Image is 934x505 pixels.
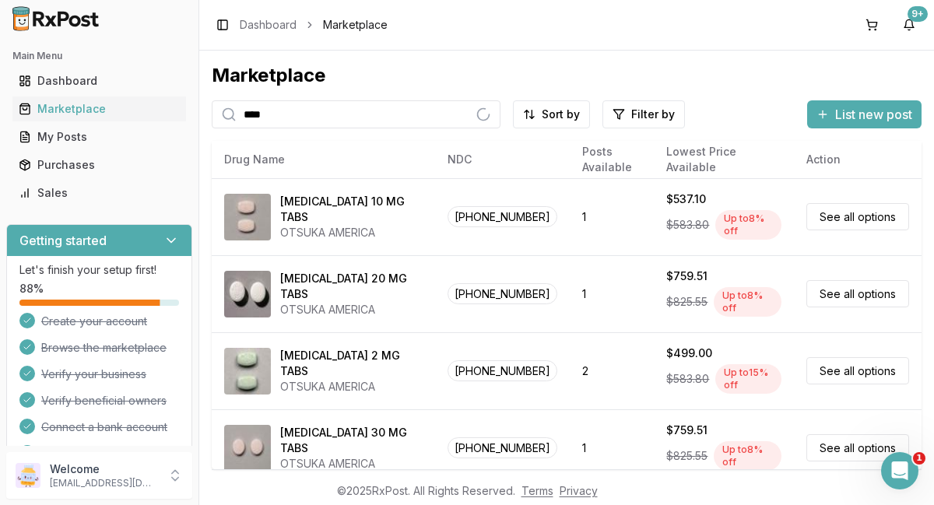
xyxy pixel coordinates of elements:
[570,141,654,178] th: Posts Available
[12,95,186,123] a: Marketplace
[570,409,654,486] td: 1
[240,17,388,33] nav: breadcrumb
[6,68,192,93] button: Dashboard
[19,262,179,278] p: Let's finish your setup first!
[448,206,557,227] span: [PHONE_NUMBER]
[50,461,158,477] p: Welcome
[280,456,423,472] div: OTSUKA AMERICA
[280,379,423,395] div: OTSUKA AMERICA
[41,393,167,409] span: Verify beneficial owners
[19,101,180,117] div: Marketplace
[41,314,147,329] span: Create your account
[794,141,922,178] th: Action
[12,67,186,95] a: Dashboard
[280,348,423,379] div: [MEDICAL_DATA] 2 MG TABS
[835,105,912,124] span: List new post
[212,141,435,178] th: Drug Name
[280,425,423,456] div: [MEDICAL_DATA] 30 MG TABS
[908,6,928,22] div: 9+
[570,255,654,332] td: 1
[6,96,192,121] button: Marketplace
[715,210,781,240] div: Up to 8 % off
[448,283,557,304] span: [PHONE_NUMBER]
[570,178,654,255] td: 1
[19,281,44,296] span: 88 %
[881,452,918,489] iframe: Intercom live chat
[570,332,654,409] td: 2
[666,448,708,464] span: $825.55
[666,191,706,207] div: $537.10
[224,425,271,472] img: Abilify 30 MG TABS
[12,123,186,151] a: My Posts
[806,434,909,461] a: See all options
[521,484,553,497] a: Terms
[513,100,590,128] button: Sort by
[224,194,271,240] img: Abilify 10 MG TABS
[448,437,557,458] span: [PHONE_NUMBER]
[19,73,180,89] div: Dashboard
[806,280,909,307] a: See all options
[280,225,423,240] div: OTSUKA AMERICA
[714,441,781,471] div: Up to 8 % off
[807,100,922,128] button: List new post
[16,463,40,488] img: User avatar
[666,345,712,361] div: $499.00
[666,294,708,310] span: $825.55
[6,181,192,205] button: Sales
[41,340,167,356] span: Browse the marketplace
[6,153,192,177] button: Purchases
[41,366,146,382] span: Verify your business
[12,151,186,179] a: Purchases
[666,371,709,387] span: $583.80
[806,203,909,230] a: See all options
[280,194,423,225] div: [MEDICAL_DATA] 10 MG TABS
[435,141,570,178] th: NDC
[12,50,186,62] h2: Main Menu
[806,357,909,384] a: See all options
[560,484,598,497] a: Privacy
[323,17,388,33] span: Marketplace
[41,419,167,435] span: Connect a bank account
[6,124,192,149] button: My Posts
[666,268,708,284] div: $759.51
[224,348,271,395] img: Abilify 2 MG TABS
[6,6,106,31] img: RxPost Logo
[12,179,186,207] a: Sales
[897,12,922,37] button: 9+
[19,129,180,145] div: My Posts
[280,302,423,317] div: OTSUKA AMERICA
[654,141,794,178] th: Lowest Price Available
[715,364,781,394] div: Up to 15 % off
[807,108,922,124] a: List new post
[19,157,180,173] div: Purchases
[913,452,925,465] span: 1
[19,185,180,201] div: Sales
[212,63,922,88] div: Marketplace
[666,217,709,233] span: $583.80
[666,423,708,438] div: $759.51
[19,231,107,250] h3: Getting started
[631,107,675,122] span: Filter by
[224,271,271,317] img: Abilify 20 MG TABS
[240,17,297,33] a: Dashboard
[280,271,423,302] div: [MEDICAL_DATA] 20 MG TABS
[542,107,580,122] span: Sort by
[448,360,557,381] span: [PHONE_NUMBER]
[50,477,158,489] p: [EMAIL_ADDRESS][DOMAIN_NAME]
[714,287,781,317] div: Up to 8 % off
[602,100,685,128] button: Filter by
